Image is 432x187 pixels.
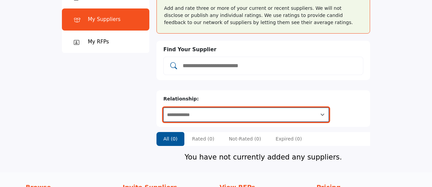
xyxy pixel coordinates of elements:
[88,16,120,23] div: My Suppliers
[164,5,363,26] div: Add and rate three or more of your current or recent suppliers. We will not disclose or publish a...
[88,38,109,46] div: My RFPs
[163,96,199,101] b: Relationship:
[269,132,309,146] li: Expired (0)
[156,153,370,162] h4: You have not currently added any suppliers.
[182,61,359,70] input: Add and rate your suppliers
[163,46,216,54] label: Find Your Supplier
[222,132,268,146] li: Not-Rated (0)
[156,132,184,146] li: All (0)
[185,132,221,146] li: Rated (0)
